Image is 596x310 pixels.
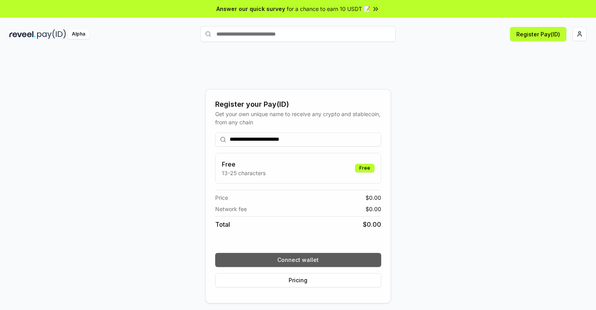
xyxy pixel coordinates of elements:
[510,27,566,41] button: Register Pay(ID)
[215,253,381,267] button: Connect wallet
[215,194,228,202] span: Price
[363,220,381,229] span: $ 0.00
[215,110,381,126] div: Get your own unique name to receive any crypto and stablecoin, from any chain
[9,29,36,39] img: reveel_dark
[355,164,375,172] div: Free
[215,99,381,110] div: Register your Pay(ID)
[215,205,247,213] span: Network fee
[68,29,89,39] div: Alpha
[215,273,381,287] button: Pricing
[287,5,370,13] span: for a chance to earn 10 USDT 📝
[215,220,230,229] span: Total
[366,194,381,202] span: $ 0.00
[222,159,266,169] h3: Free
[37,29,66,39] img: pay_id
[216,5,285,13] span: Answer our quick survey
[222,169,266,177] p: 13-25 characters
[366,205,381,213] span: $ 0.00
